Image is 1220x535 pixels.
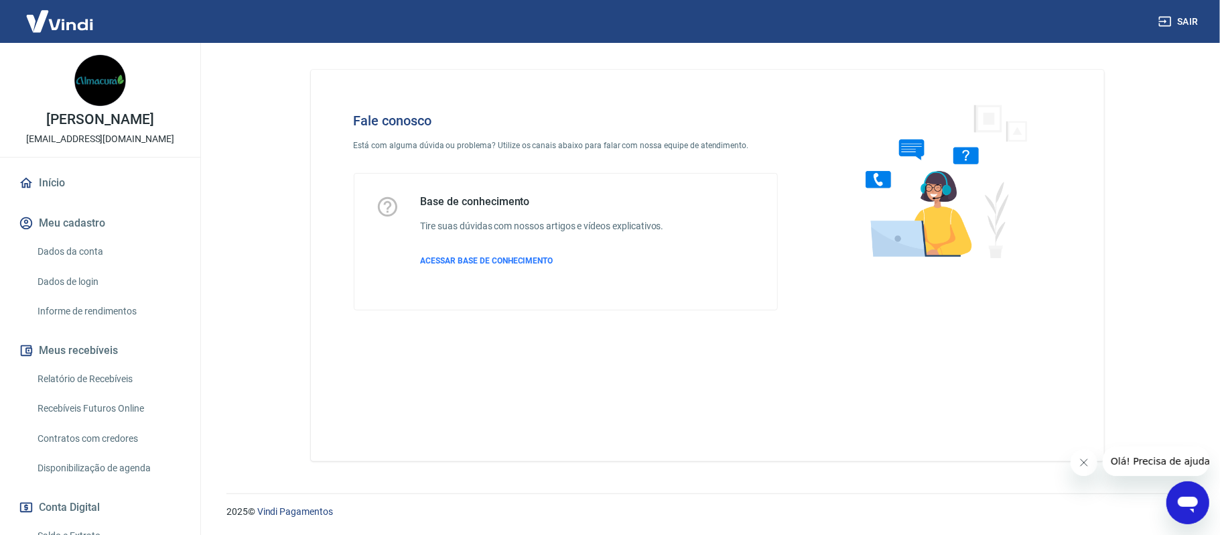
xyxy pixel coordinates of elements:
a: ACESSAR BASE DE CONHECIMENTO [421,255,664,267]
a: Dados da conta [32,238,184,265]
button: Sair [1156,9,1204,34]
a: Disponibilização de agenda [32,455,184,482]
a: Recebíveis Futuros Online [32,395,184,422]
button: Meus recebíveis [16,336,184,365]
button: Conta Digital [16,493,184,522]
iframe: Fechar mensagem [1071,449,1097,476]
a: Vindi Pagamentos [257,506,333,517]
a: Relatório de Recebíveis [32,365,184,393]
a: Dados de login [32,268,184,296]
span: Olá! Precisa de ajuda? [8,9,113,20]
a: Início [16,168,184,198]
h5: Base de conhecimento [421,195,664,209]
img: Vindi [16,1,103,42]
a: Informe de rendimentos [32,298,184,325]
p: [PERSON_NAME] [46,113,153,127]
button: Meu cadastro [16,209,184,238]
img: f4ab2f42-1bce-4249-83f2-cdba212a884a.jpeg [74,54,127,107]
iframe: Mensagem da empresa [1103,447,1209,476]
p: 2025 © [226,505,1188,519]
a: Contratos com credores [32,425,184,453]
p: [EMAIL_ADDRESS][DOMAIN_NAME] [26,132,174,146]
img: Fale conosco [839,91,1042,270]
iframe: Botão para abrir a janela de mensagens [1166,481,1209,524]
p: Está com alguma dúvida ou problema? Utilize os canais abaixo para falar com nossa equipe de atend... [354,139,778,152]
span: ACESSAR BASE DE CONHECIMENTO [421,256,553,265]
h6: Tire suas dúvidas com nossos artigos e vídeos explicativos. [421,219,664,233]
h4: Fale conosco [354,113,778,129]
